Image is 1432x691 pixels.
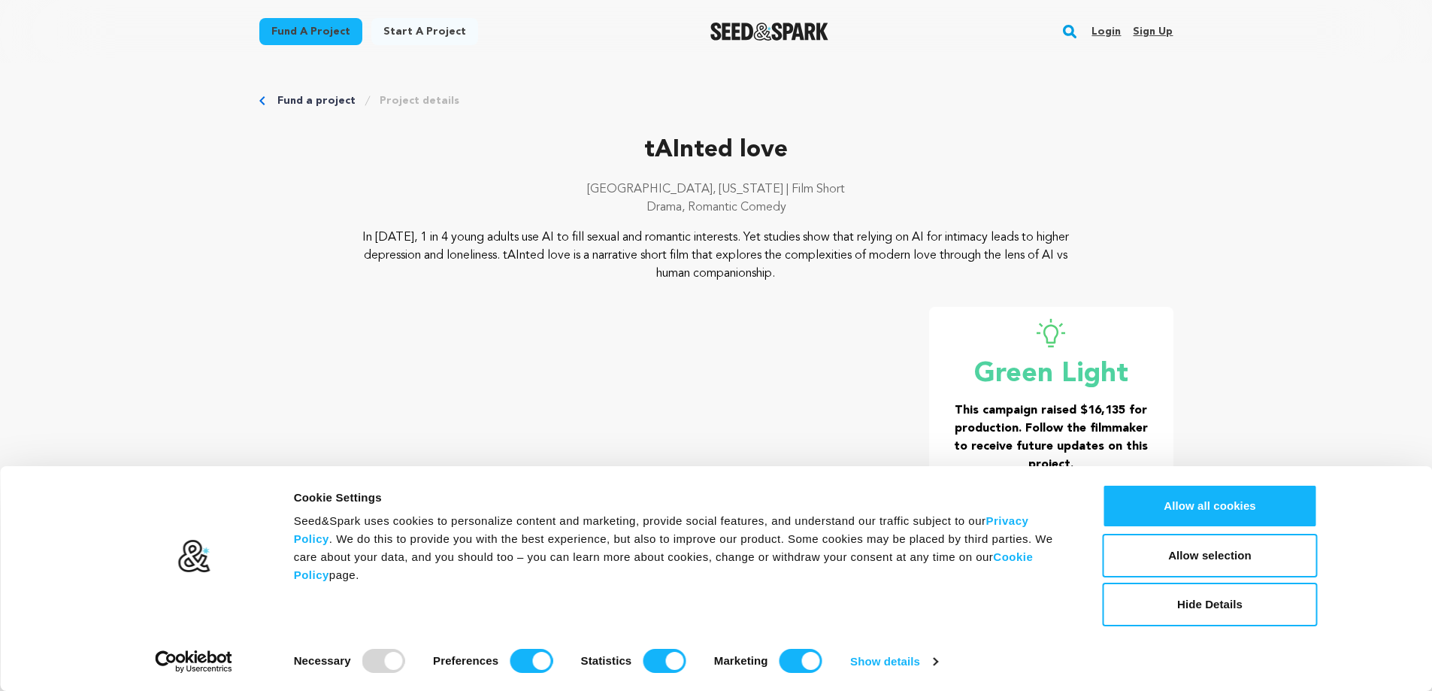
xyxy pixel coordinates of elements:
p: In [DATE], 1 in 4 young adults use AI to fill sexual and romantic interests. Yet studies show tha... [350,229,1082,283]
a: Fund a project [259,18,362,45]
a: Fund a project [277,93,356,108]
button: Hide Details [1103,583,1318,626]
img: Seed&Spark Logo Dark Mode [710,23,828,41]
div: Seed&Spark uses cookies to personalize content and marketing, provide social features, and unders... [294,512,1069,584]
strong: Preferences [433,654,498,667]
a: Seed&Spark Homepage [710,23,828,41]
button: Allow all cookies [1103,484,1318,528]
strong: Necessary [294,654,351,667]
p: Green Light [947,359,1155,389]
a: Start a project [371,18,478,45]
legend: Consent Selection [293,643,294,644]
p: [GEOGRAPHIC_DATA], [US_STATE] | Film Short [259,180,1173,199]
strong: Statistics [581,654,632,667]
a: Sign up [1133,20,1173,44]
a: Project details [380,93,459,108]
h3: This campaign raised $16,135 for production. Follow the filmmaker to receive future updates on th... [947,402,1155,474]
p: tAInted love [259,132,1173,168]
p: Drama, Romantic Comedy [259,199,1173,217]
a: Usercentrics Cookiebot - opens in a new window [128,650,259,673]
div: Breadcrumb [259,93,1173,108]
strong: Marketing [714,654,768,667]
button: Allow selection [1103,534,1318,577]
img: logo [177,539,210,574]
a: Login [1091,20,1121,44]
div: Cookie Settings [294,489,1069,507]
a: Show details [850,650,937,673]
